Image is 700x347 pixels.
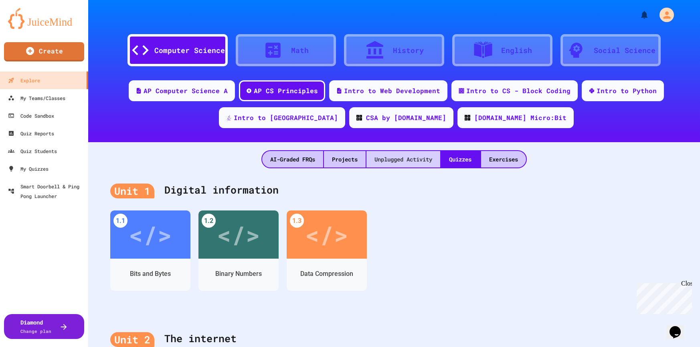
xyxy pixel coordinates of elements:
div: My Teams/Classes [8,93,65,103]
div: [DOMAIN_NAME] Micro:Bit [474,113,566,122]
div: Bits and Bytes [130,269,171,279]
div: 1.2 [202,214,216,228]
div: AP CS Principles [254,86,318,96]
div: 1.3 [290,214,304,228]
div: English [501,45,532,56]
div: Computer Science [154,45,225,56]
div: Smart Doorbell & Ping Pong Launcher [8,182,85,201]
div: Binary Numbers [215,269,262,279]
div: CSA by [DOMAIN_NAME] [366,113,446,122]
div: Projects [324,151,366,167]
div: My Notifications [625,8,651,22]
div: </> [305,216,348,253]
div: Diamond [20,318,51,335]
iframe: chat widget [666,315,692,339]
div: Data Compression [300,269,353,279]
div: My Account [651,6,676,24]
div: Unit 1 [110,184,154,199]
button: DiamondChange plan [4,314,84,339]
div: Intro to Python [597,86,657,96]
span: Change plan [20,328,51,334]
div: Code Sandbox [8,111,54,120]
div: AI-Graded FRQs [262,151,323,167]
div: Intro to [GEOGRAPHIC_DATA] [234,113,338,122]
div: </> [129,216,172,253]
div: Exercises [481,151,526,167]
div: Intro to CS - Block Coding [466,86,571,96]
div: </> [217,216,260,253]
div: History [393,45,424,56]
div: Quiz Reports [8,129,54,138]
div: Quiz Students [8,146,57,156]
div: AP Computer Science A [144,86,228,96]
div: Chat with us now!Close [3,3,55,51]
iframe: chat widget [633,280,692,314]
div: Social Science [594,45,655,56]
div: 1.1 [113,214,127,228]
a: Create [4,42,84,61]
div: Digital information [110,174,678,206]
img: logo-orange.svg [8,8,80,29]
div: Math [291,45,309,56]
img: CODE_logo_RGB.png [356,115,362,120]
img: CODE_logo_RGB.png [465,115,470,120]
div: Intro to Web Development [344,86,440,96]
div: Quizzes [441,151,479,167]
div: Explore [8,76,40,85]
div: My Quizzes [8,164,49,173]
div: Unplugged Activity [366,151,440,167]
